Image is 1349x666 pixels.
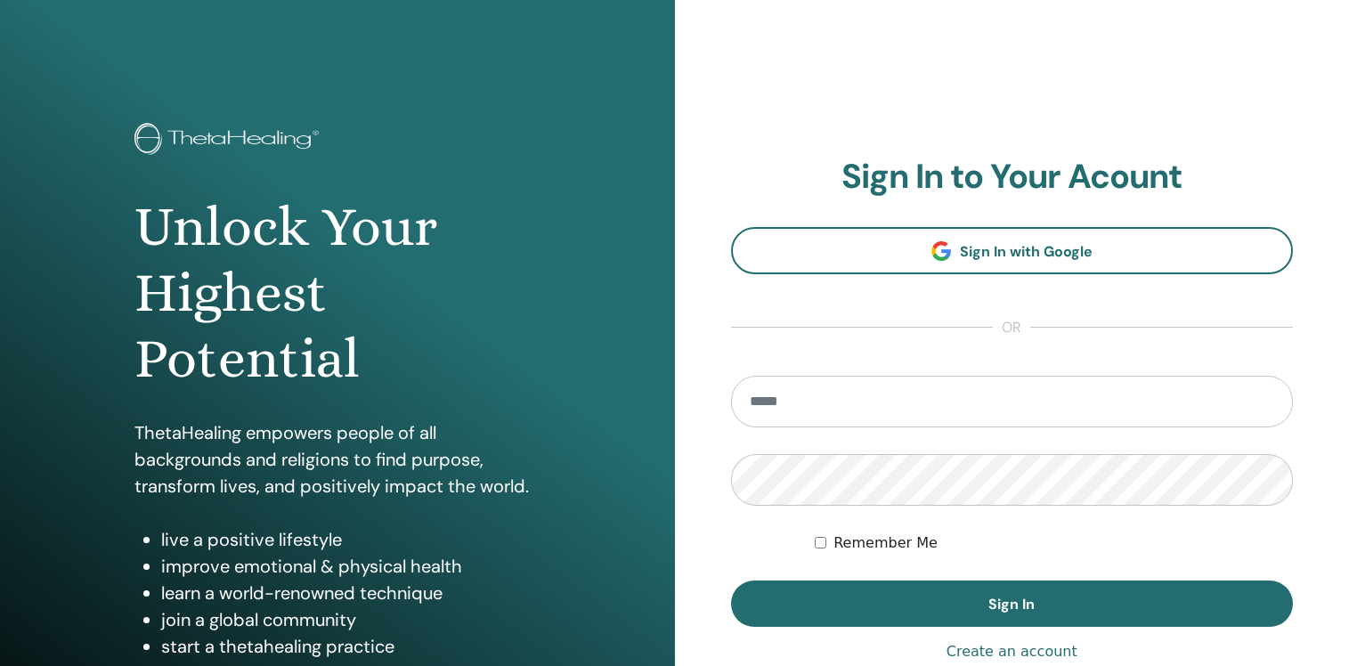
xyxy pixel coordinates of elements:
button: Sign In [731,581,1294,627]
h1: Unlock Your Highest Potential [134,194,540,393]
a: Create an account [947,641,1077,662]
li: join a global community [161,606,540,633]
a: Sign In with Google [731,227,1294,274]
li: live a positive lifestyle [161,526,540,553]
span: Sign In [988,595,1035,613]
li: learn a world-renowned technique [161,580,540,606]
div: Keep me authenticated indefinitely or until I manually logout [815,532,1293,554]
span: Sign In with Google [960,242,1093,261]
p: ThetaHealing empowers people of all backgrounds and religions to find purpose, transform lives, a... [134,419,540,499]
h2: Sign In to Your Acount [731,157,1294,198]
label: Remember Me [833,532,938,554]
li: improve emotional & physical health [161,553,540,580]
span: or [993,317,1030,338]
li: start a thetahealing practice [161,633,540,660]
